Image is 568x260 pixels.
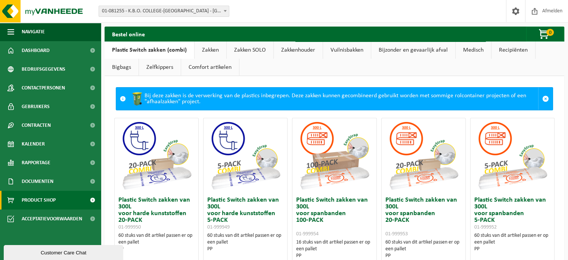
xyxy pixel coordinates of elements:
a: Plastic Switch zakken (combi) [105,42,194,59]
img: 01-999954 [297,118,372,193]
span: 01-999954 [296,231,319,237]
a: Zelfkippers [139,59,181,76]
span: 01-081255 - K.B.O. COLLEGE-SLEUTELBOS - OUDENAARDE [99,6,229,16]
div: PP [207,246,283,253]
span: 01-999950 [118,224,141,230]
span: Dashboard [22,41,50,60]
span: 01-999952 [474,224,497,230]
div: PP [118,246,195,253]
span: 0 [546,29,554,36]
div: 16 stuks van dit artikel passen er op een pallet [296,239,372,259]
span: Gebruikers [22,97,50,116]
img: WB-0240-HPE-GN-50.png [130,91,145,106]
div: PP [296,253,372,259]
div: 60 stuks van dit artikel passen er op een pallet [207,232,283,253]
div: 60 stuks van dit artikel passen er op een pallet [118,232,195,253]
img: 01-999950 [119,118,194,193]
span: Rapportage [22,153,50,172]
span: Documenten [22,172,53,191]
a: Bijzonder en gevaarlijk afval [371,42,455,59]
a: Medisch [456,42,491,59]
img: 01-999949 [208,118,283,193]
h3: Plastic Switch zakken van 300L voor harde kunststoffen 5-PACK [207,197,283,230]
div: Bij deze zakken is de verwerking van de plastics inbegrepen. Deze zakken kunnen gecombineerd gebr... [130,88,538,110]
a: Zakkenhouder [274,42,323,59]
span: Contracten [22,116,51,135]
span: Bedrijfsgegevens [22,60,65,79]
img: 01-999953 [386,118,461,193]
a: Vuilnisbakken [323,42,371,59]
span: Contactpersonen [22,79,65,97]
h3: Plastic Switch zakken van 300L voor spanbanden 100-PACK [296,197,372,237]
img: 01-999952 [475,118,550,193]
div: PP [385,253,462,259]
span: Product Shop [22,191,56,209]
h3: Plastic Switch zakken van 300L voor spanbanden 5-PACK [474,197,550,230]
div: PP [474,246,550,253]
a: Bigbags [105,59,139,76]
span: Navigatie [22,22,45,41]
a: Recipiënten [491,42,535,59]
div: 60 stuks van dit artikel passen er op een pallet [385,239,462,259]
a: Zakken [195,42,226,59]
span: Kalender [22,135,45,153]
span: Acceptatievoorwaarden [22,209,82,228]
h2: Bestel online [105,27,152,41]
span: 01-081255 - K.B.O. COLLEGE-SLEUTELBOS - OUDENAARDE [99,6,229,17]
a: Sluit melding [538,88,553,110]
h3: Plastic Switch zakken van 300L voor harde kunststoffen 20-PACK [118,197,195,230]
button: 0 [526,27,564,42]
a: Zakken SOLO [227,42,273,59]
div: 60 stuks van dit artikel passen er op een pallet [474,232,550,253]
iframe: chat widget [4,244,125,260]
h3: Plastic Switch zakken van 300L voor spanbanden 20-PACK [385,197,462,237]
span: 01-999953 [385,231,408,237]
a: Comfort artikelen [181,59,239,76]
span: 01-999949 [207,224,230,230]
